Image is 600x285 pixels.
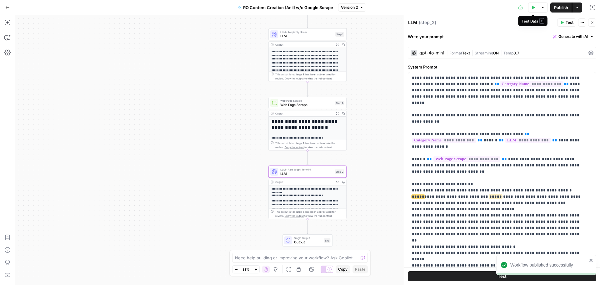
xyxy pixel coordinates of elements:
span: Streaming [475,51,493,55]
span: ON [493,51,499,55]
textarea: LLM [408,19,417,26]
button: Version 2 [338,3,366,12]
div: Step 9 [335,101,344,105]
span: LLM · Perplexity Sonar [280,30,333,34]
span: Version 2 [341,5,358,10]
div: Step 2 [335,170,344,174]
span: Temp [503,51,513,55]
div: Test Data [522,18,544,24]
span: Copy the output [285,77,304,80]
span: RO Content Creation [Anil] w/o Google Scrape [243,4,333,11]
button: Test [408,271,596,281]
g: Edge from step_9 to step_2 [307,150,308,165]
span: Copy [338,267,347,272]
div: Single OutputOutputEnd [268,234,347,247]
span: Web Page Scrape [280,99,333,103]
span: Generate with AI [558,34,588,39]
span: | [470,49,475,56]
span: 81% [242,267,249,272]
button: Paste [352,265,368,273]
span: LLM [280,171,333,176]
button: Publish [550,3,572,13]
div: Output [275,111,333,115]
div: This output is too large & has been abbreviated for review. to view the full content. [275,210,344,218]
span: LLM [280,33,333,38]
div: This output is too large & has been abbreviated for review. to view the full content. [275,73,344,81]
span: Test [498,273,507,279]
span: Copy the output [285,214,304,217]
button: Generate with AI [550,33,596,41]
g: Edge from start to step_1 [307,13,308,28]
div: This output is too large & has been abbreviated for review. to view the full content. [275,141,344,149]
span: Text [462,51,470,55]
span: Copy the output [285,146,304,149]
span: T [539,18,544,24]
span: LLM · Azure: gpt-4o-mini [280,167,333,171]
span: | [499,49,503,56]
span: ( step_2 ) [419,19,436,26]
div: Output [275,43,333,47]
span: Output [294,240,322,245]
div: gpt-4o-mini [419,51,444,55]
button: Copy [336,265,350,273]
span: Paste [355,267,365,272]
span: Publish [554,4,568,11]
div: Step 1 [335,32,344,37]
span: Web Page Scrape [280,102,333,107]
div: End [324,238,330,243]
span: 0.7 [513,51,519,55]
span: | [446,49,449,56]
g: Edge from step_1 to step_9 [307,82,308,97]
span: Format [449,51,462,55]
button: close [589,258,593,263]
span: Single Output [294,236,322,240]
span: Test [566,20,573,25]
button: RO Content Creation [Anil] w/o Google Scrape [234,3,337,13]
div: Workflow published successfully [510,262,587,268]
label: System Prompt [408,64,596,70]
g: Edge from step_2 to end [307,219,308,234]
div: Write your prompt [404,30,600,43]
button: Test [557,18,576,27]
div: Output [275,180,333,184]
